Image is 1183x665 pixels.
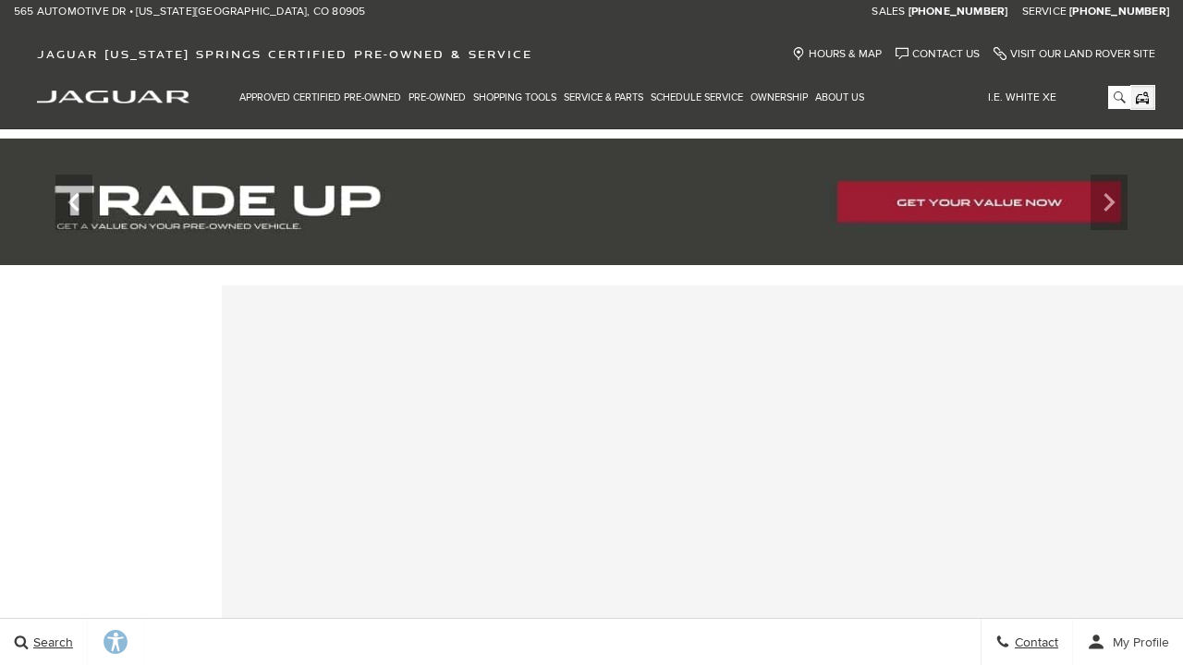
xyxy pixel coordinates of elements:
[37,91,189,103] img: Jaguar
[872,5,905,18] span: Sales
[470,81,560,114] a: Shopping Tools
[236,81,868,114] nav: Main Navigation
[747,81,811,114] a: Ownership
[37,47,532,61] span: Jaguar [US_STATE] Springs Certified Pre-Owned & Service
[647,81,747,114] a: Schedule Service
[994,47,1155,61] a: Visit Our Land Rover Site
[1069,5,1169,19] a: [PHONE_NUMBER]
[1010,635,1058,650] span: Contact
[811,81,868,114] a: About Us
[29,635,73,650] span: Search
[909,5,1008,19] a: [PHONE_NUMBER]
[37,88,189,103] a: jaguar
[560,81,647,114] a: Service & Parts
[236,81,405,114] a: Approved Certified Pre-Owned
[1073,619,1183,665] button: user-profile-menu
[974,86,1130,109] input: i.e. White XE
[1022,5,1067,18] span: Service
[405,81,470,114] a: Pre-Owned
[28,47,542,61] a: Jaguar [US_STATE] Springs Certified Pre-Owned & Service
[896,47,980,61] a: Contact Us
[14,5,365,19] a: 565 Automotive Dr • [US_STATE][GEOGRAPHIC_DATA], CO 80905
[792,47,882,61] a: Hours & Map
[1105,635,1169,650] span: My Profile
